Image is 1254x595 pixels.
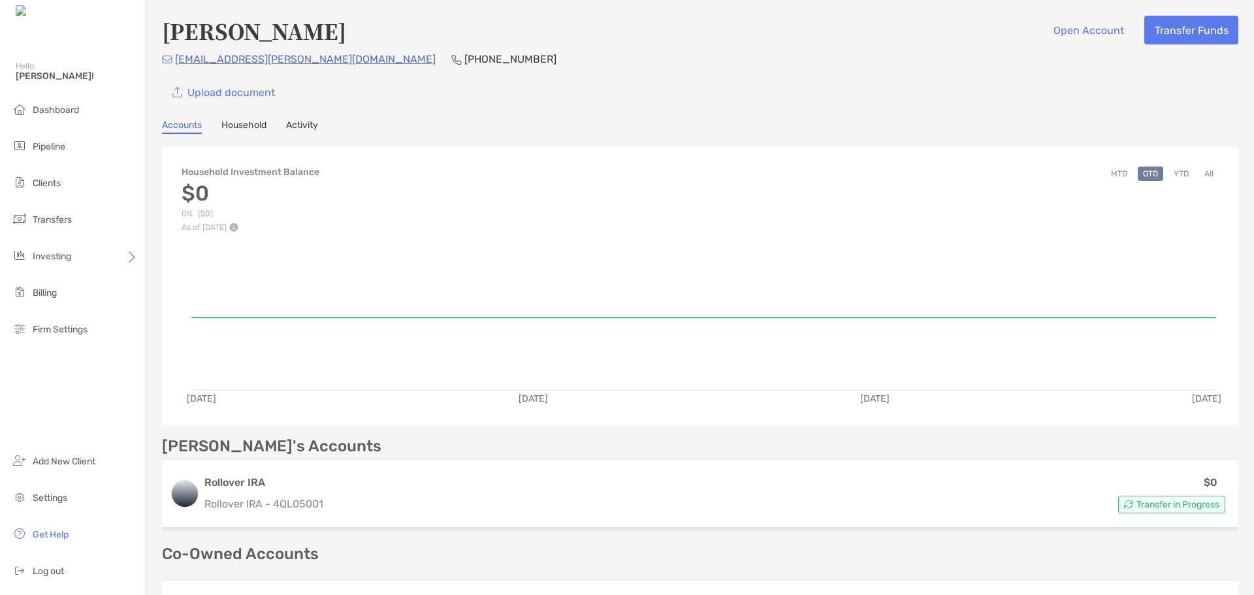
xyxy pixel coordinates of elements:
[860,393,890,404] text: [DATE]
[187,393,216,404] text: [DATE]
[12,489,27,505] img: settings icon
[12,453,27,468] img: add_new_client icon
[33,529,69,540] span: Get Help
[229,223,238,232] img: Performance Info
[12,562,27,578] img: logout icon
[1144,16,1238,44] button: Transfer Funds
[12,101,27,117] img: dashboard icon
[1124,500,1133,509] img: Account Status icon
[286,120,318,134] a: Activity
[12,248,27,263] img: investing icon
[33,105,79,116] span: Dashboard
[182,167,319,178] h4: Household Investment Balance
[204,496,972,512] p: Rollover IRA - 4QL05001
[12,211,27,227] img: transfers icon
[1204,474,1217,490] p: $0
[172,87,182,98] img: button icon
[12,526,27,541] img: get-help icon
[12,138,27,153] img: pipeline icon
[221,120,266,134] a: Household
[33,251,71,262] span: Investing
[162,78,285,106] a: Upload document
[162,438,381,455] p: [PERSON_NAME]'s Accounts
[204,475,972,490] h3: Rollover IRA
[16,5,71,18] img: Zoe Logo
[162,120,202,134] a: Accounts
[33,566,64,577] span: Log out
[1136,501,1219,508] span: Transfer in Progress
[1043,16,1134,44] button: Open Account
[33,214,72,225] span: Transfers
[33,287,57,298] span: Billing
[33,178,61,189] span: Clients
[33,492,67,504] span: Settings
[1106,167,1133,181] button: MTD
[464,51,556,67] p: [PHONE_NUMBER]
[12,284,27,300] img: billing icon
[1168,167,1194,181] button: YTD
[182,223,319,232] p: As of [DATE]
[12,321,27,336] img: firm-settings icon
[175,51,436,67] p: [EMAIL_ADDRESS][PERSON_NAME][DOMAIN_NAME]
[12,174,27,190] img: clients icon
[33,456,95,467] span: Add New Client
[162,16,346,46] h4: [PERSON_NAME]
[33,324,88,335] span: Firm Settings
[451,54,462,65] img: Phone Icon
[16,71,138,82] span: [PERSON_NAME]!
[182,209,193,219] span: 0%
[198,209,213,219] span: ( $0 )
[1199,167,1219,181] button: All
[1192,393,1221,404] text: [DATE]
[1138,167,1163,181] button: QTD
[519,393,548,404] text: [DATE]
[33,141,65,152] span: Pipeline
[172,481,198,507] img: logo account
[162,56,172,63] img: Email Icon
[162,546,1238,562] p: Co-Owned Accounts
[182,181,319,206] h3: $0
